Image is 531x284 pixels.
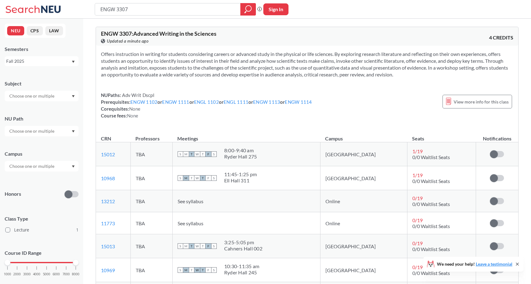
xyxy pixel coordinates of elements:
span: See syllabus [178,220,203,226]
span: 0/0 Waitlist Seats [412,201,450,207]
td: TBA [130,258,172,282]
span: 0/0 Waitlist Seats [412,270,450,276]
th: Notifications [476,129,518,142]
a: 15012 [101,151,115,157]
span: S [178,243,183,249]
span: W [194,151,200,157]
span: 5000 [43,273,50,276]
div: CRN [101,135,111,142]
span: 7000 [62,273,70,276]
span: W [194,243,200,249]
div: 3:25 - 5:05 pm [224,239,262,245]
a: ENGW 1102 [130,99,157,105]
td: [GEOGRAPHIC_DATA] [320,258,407,282]
span: S [211,151,217,157]
td: [GEOGRAPHIC_DATA] [320,166,407,190]
span: T [189,243,194,249]
span: T [189,267,194,273]
a: ENGL 1102 [194,99,219,105]
input: Choose one or multiple [6,92,58,100]
div: 8:00 - 9:40 am [224,147,257,153]
div: Semesters [5,46,79,53]
span: 4 CREDITS [489,34,513,41]
span: Updated a minute ago [107,38,148,44]
div: Ryder Hall 275 [224,153,257,160]
input: Choose one or multiple [6,163,58,170]
span: 0/0 Waitlist Seats [412,246,450,252]
span: 3000 [23,273,31,276]
label: Lecture [5,226,79,234]
span: F [206,151,211,157]
span: F [206,243,211,249]
span: M [183,175,189,181]
th: Meetings [172,129,320,142]
div: Dropdown arrow [5,161,79,172]
div: Ell Hall 311 [224,177,257,184]
a: ENGL 1111 [224,99,248,105]
span: S [178,151,183,157]
input: Class, professor, course number, "phrase" [100,4,236,15]
td: TBA [130,234,172,258]
svg: Dropdown arrow [72,61,75,63]
span: 0 / 19 [412,195,423,201]
span: 1000 [4,273,11,276]
span: 2000 [13,273,21,276]
div: Dropdown arrow [5,91,79,101]
td: Online [320,190,407,212]
span: 1 / 19 [412,172,423,178]
div: NUPaths: Prerequisites: or or or or or Corequisites: Course fees: [101,92,312,119]
span: 6000 [52,273,60,276]
span: None [129,106,140,112]
a: ENGW 1113 [253,99,280,105]
th: Professors [130,129,172,142]
p: Course ID Range [5,250,79,257]
div: Subject [5,80,79,87]
span: T [200,267,206,273]
button: Sign In [263,3,288,15]
span: S [211,243,217,249]
td: Online [320,212,407,234]
span: F [206,175,211,181]
span: F [206,267,211,273]
span: 0/0 Waitlist Seats [412,154,450,160]
span: M [183,243,189,249]
button: NEU [7,26,24,35]
span: S [211,267,217,273]
span: S [178,267,183,273]
span: S [211,175,217,181]
section: Offers instruction in writing for students considering careers or advanced study in the physical ... [101,51,513,78]
span: 0/0 Waitlist Seats [412,178,450,184]
button: CPS [27,26,43,35]
input: Choose one or multiple [6,127,58,135]
span: M [183,151,189,157]
span: ENGW 3307 : Advanced Writing in the Sciences [101,30,216,37]
td: TBA [130,142,172,166]
p: Honors [5,190,21,198]
svg: Dropdown arrow [72,165,75,168]
div: Ryder Hall 245 [224,269,260,276]
div: Dropdown arrow [5,126,79,136]
span: Adv Writ Dscpl [121,92,154,98]
a: 10969 [101,267,115,273]
a: 13212 [101,198,115,204]
div: NU Path [5,115,79,122]
th: Seats [407,129,476,142]
a: ENGW 1114 [285,99,312,105]
span: T [200,151,206,157]
a: 10968 [101,175,115,181]
span: None [127,113,138,118]
span: T [189,175,194,181]
span: 0 / 19 [412,217,423,223]
div: Fall 2025 [6,58,71,65]
span: T [189,151,194,157]
span: 1 [76,227,79,233]
span: W [194,267,200,273]
div: Fall 2025Dropdown arrow [5,56,79,66]
div: 10:30 - 11:35 am [224,263,260,269]
th: Campus [320,129,407,142]
button: LAW [45,26,63,35]
span: We need your help! [437,262,512,266]
td: TBA [130,190,172,212]
span: Class Type [5,215,79,222]
span: 8000 [72,273,79,276]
